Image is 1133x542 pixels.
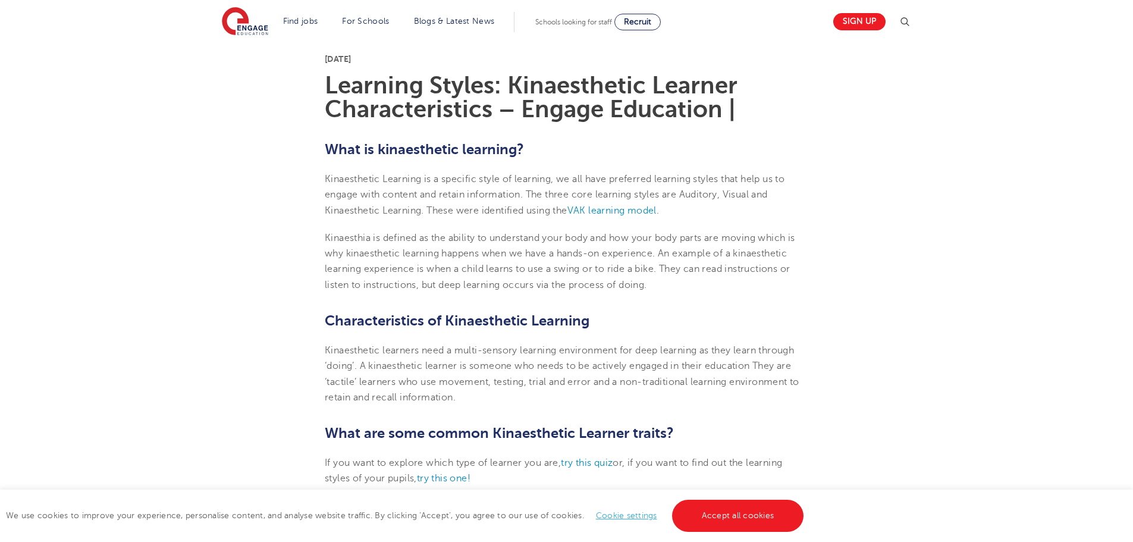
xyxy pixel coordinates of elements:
[6,511,806,520] span: We use cookies to improve your experience, personalise content, and analyse website traffic. By c...
[414,17,495,26] a: Blogs & Latest News
[596,511,657,520] a: Cookie settings
[325,312,589,329] b: Characteristics of Kinaesthetic Learning
[325,174,784,216] span: Kinaesthetic Learning is a specific style of learning, we all have preferred learning styles that...
[325,74,808,121] h1: Learning Styles: Kinaesthetic Learner Characteristics – Engage Education |
[624,17,651,26] span: Recruit
[325,455,808,487] p: If you want to explore which type of learner you are, or, if you want to find out the learning st...
[426,205,567,216] span: These were identified using the
[561,458,613,468] a: try this quiz
[325,425,674,441] span: What are some common Kinaesthetic Learner traits?
[325,55,808,63] p: [DATE]
[614,14,661,30] a: Recruit
[672,500,804,532] a: Accept all cookies
[283,17,318,26] a: Find jobs
[325,233,795,259] span: Kinaesthia is defined as the ability to understand your body and how your body parts are moving w...
[535,18,612,26] span: Schools looking for staff
[325,248,790,290] span: inaesthetic learning happens when we have a hands-on experience. An example of a kinaesthetic lea...
[342,17,389,26] a: For Schools
[833,13,886,30] a: Sign up
[325,345,799,403] span: Kinaesthetic learners need a multi-sensory learning environment for deep learning as they learn t...
[222,7,268,37] img: Engage Education
[325,139,808,159] h2: What is kinaesthetic learning?
[417,473,470,484] a: try this one!
[657,205,659,216] span: .
[567,205,657,216] a: VAK learning model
